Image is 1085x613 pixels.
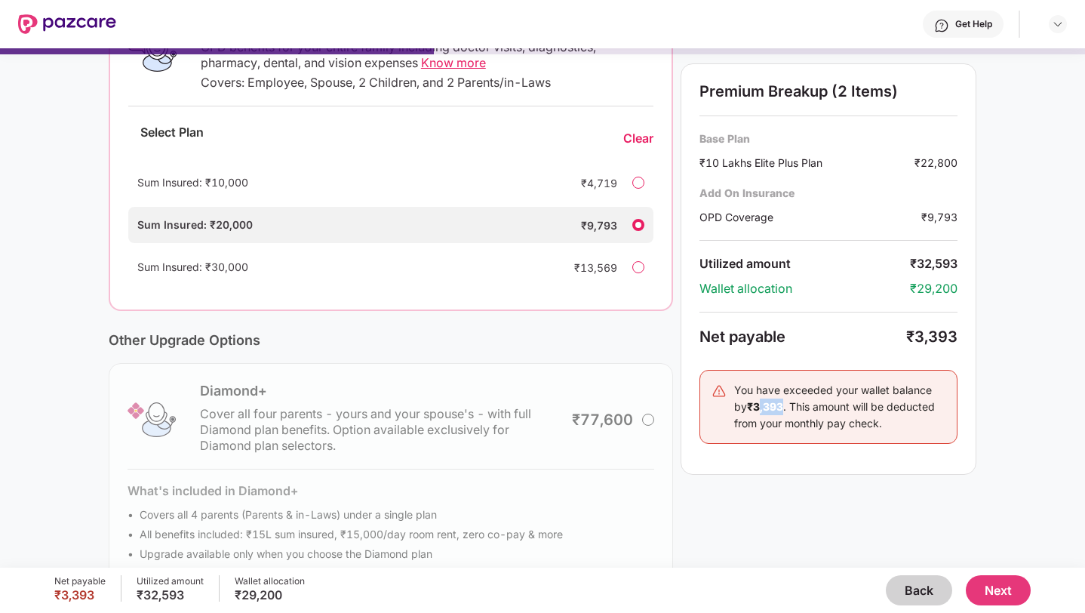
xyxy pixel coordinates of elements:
[128,125,216,152] div: Select Plan
[137,260,248,273] span: Sum Insured: ₹30,000
[137,575,204,587] div: Utilized amount
[699,281,910,297] div: Wallet allocation
[906,328,957,346] div: ₹3,393
[128,30,177,79] img: OPD Coverage
[699,131,957,146] div: Base Plan
[699,328,906,346] div: Net payable
[712,384,727,399] img: svg+xml;base64,PHN2ZyB4bWxucz0iaHR0cDovL3d3dy53My5vcmcvMjAwMC9zdmciIHdpZHRoPSIyNCIgaGVpZ2h0PSIyNC...
[137,218,253,231] span: Sum Insured: ₹20,000
[1052,18,1064,30] img: svg+xml;base64,PHN2ZyBpZD0iRHJvcGRvd24tMzJ4MzIiIHhtbG5zPSJodHRwOi8vd3d3LnczLm9yZy8yMDAwL3N2ZyIgd2...
[137,176,248,189] span: Sum Insured: ₹10,000
[109,332,673,348] div: Other Upgrade Options
[201,39,653,71] div: OPD benefits for your entire family including doctor visits, diagnostics, pharmacy, dental, and v...
[886,575,952,605] button: Back
[235,587,305,602] div: ₹29,200
[699,209,921,225] div: OPD Coverage
[910,281,957,297] div: ₹29,200
[921,209,957,225] div: ₹9,793
[623,131,653,146] div: Clear
[421,55,486,70] span: Know more
[699,82,957,100] div: Premium Breakup (2 Items)
[18,14,116,34] img: New Pazcare Logo
[955,18,992,30] div: Get Help
[137,587,204,602] div: ₹32,593
[201,75,653,91] div: Covers: Employee, Spouse, 2 Children, and 2 Parents/in-Laws
[699,186,957,200] div: Add On Insurance
[557,217,617,233] div: ₹9,793
[54,575,106,587] div: Net payable
[910,256,957,272] div: ₹32,593
[966,575,1031,605] button: Next
[699,256,910,272] div: Utilized amount
[914,155,957,171] div: ₹22,800
[734,382,945,432] div: You have exceeded your wallet balance by . This amount will be deducted from your monthly pay check.
[699,155,914,171] div: ₹10 Lakhs Elite Plus Plan
[557,260,617,276] div: ₹13,569
[934,18,949,33] img: svg+xml;base64,PHN2ZyBpZD0iSGVscC0zMngzMiIgeG1sbnM9Imh0dHA6Ly93d3cudzMub3JnLzIwMDAvc3ZnIiB3aWR0aD...
[235,575,305,587] div: Wallet allocation
[54,587,106,602] div: ₹3,393
[747,400,783,413] b: ₹3,393
[557,175,617,191] div: ₹4,719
